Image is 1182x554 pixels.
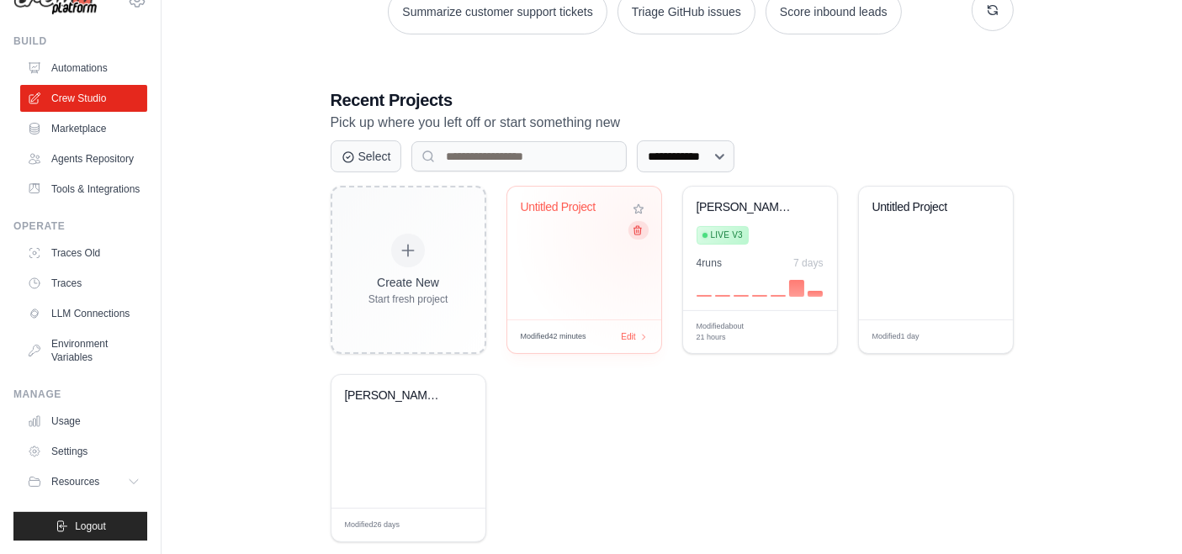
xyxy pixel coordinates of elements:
[13,388,147,401] div: Manage
[20,300,147,327] a: LLM Connections
[20,115,147,142] a: Marketplace
[808,291,823,297] div: Day 7: 1 executions
[771,295,786,297] div: Day 5: 0 executions
[20,270,147,297] a: Traces
[20,176,147,203] a: Tools & Integrations
[521,331,586,343] span: Modified 42 minutes
[20,330,147,371] a: Environment Variables
[20,408,147,435] a: Usage
[748,326,778,339] span: Manage
[872,331,920,343] span: Modified 1 day
[628,221,648,240] button: Delete project
[697,295,712,297] div: Day 1: 0 executions
[445,519,459,531] span: Edit
[345,388,447,404] div: ASIMOV Chat Assistant
[697,256,723,270] div: 4 run s
[20,438,147,465] a: Settings
[20,85,147,112] a: Crew Studio
[748,326,790,339] div: Manage deployment
[734,295,749,297] div: Day 3: 0 executions
[13,219,147,233] div: Operate
[752,295,767,297] div: Day 4: 0 executions
[20,240,147,266] a: Traces Old
[368,293,448,306] div: Start fresh project
[368,274,448,291] div: Create New
[697,321,749,344] span: Modified about 21 hours
[629,200,648,219] button: Add to favorites
[20,468,147,495] button: Resources
[331,88,1014,112] h3: Recent Projects
[331,140,402,172] button: Select
[715,295,730,297] div: Day 2: 0 executions
[697,277,824,297] div: Activity over last 7 days
[13,512,147,541] button: Logout
[797,326,811,339] span: Edit
[872,200,974,215] div: Untitled Project
[789,280,804,297] div: Day 6: 3 executions
[521,200,623,215] div: Untitled Project
[13,34,147,48] div: Build
[793,256,823,270] div: 7 days
[51,475,99,488] span: Resources
[331,112,1014,134] p: Pick up where you left off or start something new
[973,330,987,343] span: Edit
[621,330,635,343] span: Edit
[75,520,106,533] span: Logout
[697,200,798,215] div: Asimov LLM Chat Completion
[20,145,147,172] a: Agents Repository
[711,229,743,242] span: Live v3
[345,520,400,531] span: Modified 26 days
[20,55,147,82] a: Automations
